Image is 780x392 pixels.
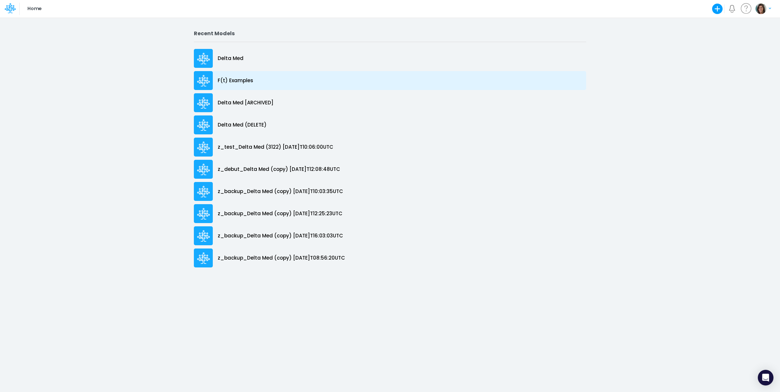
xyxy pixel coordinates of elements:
[218,188,343,195] p: z_backup_Delta Med (copy) [DATE]T10:03:35UTC
[194,225,586,247] a: z_backup_Delta Med (copy) [DATE]T16:03:03UTC
[194,69,586,92] a: F(t) Examples
[218,254,345,262] p: z_backup_Delta Med (copy) [DATE]T08:56:20UTC
[194,158,586,180] a: z_debut_Delta Med (copy) [DATE]T12:08:48UTC
[27,5,41,12] p: Home
[218,77,253,84] p: F(t) Examples
[194,114,586,136] a: Delta Med (DELETE)
[194,30,586,37] h2: Recent Models
[218,210,342,218] p: z_backup_Delta Med (copy) [DATE]T12:25:23UTC
[194,180,586,203] a: z_backup_Delta Med (copy) [DATE]T10:03:35UTC
[218,143,333,151] p: z_test_Delta Med (3122) [DATE]T10:06:00UTC
[218,166,340,173] p: z_debut_Delta Med (copy) [DATE]T12:08:48UTC
[194,47,586,69] a: Delta Med
[728,5,736,12] a: Notifications
[194,247,586,269] a: z_backup_Delta Med (copy) [DATE]T08:56:20UTC
[194,203,586,225] a: z_backup_Delta Med (copy) [DATE]T12:25:23UTC
[758,370,773,385] div: Open Intercom Messenger
[218,55,243,62] p: Delta Med
[194,136,586,158] a: z_test_Delta Med (3122) [DATE]T10:06:00UTC
[218,121,267,129] p: Delta Med (DELETE)
[218,99,273,107] p: Delta Med [ARCHIVED]
[218,232,343,240] p: z_backup_Delta Med (copy) [DATE]T16:03:03UTC
[194,92,586,114] a: Delta Med [ARCHIVED]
